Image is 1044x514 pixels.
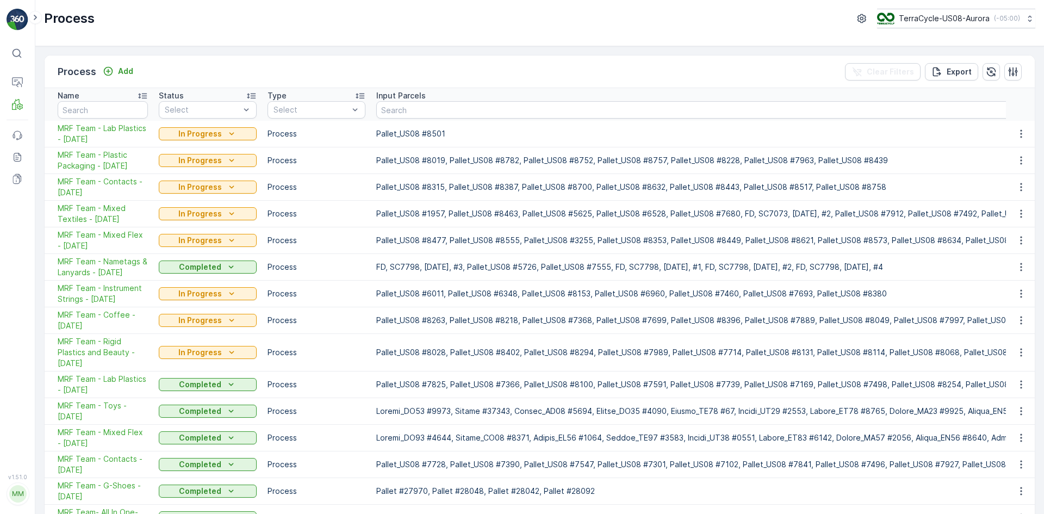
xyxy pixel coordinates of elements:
p: Completed [179,406,221,417]
p: Select [165,104,240,115]
a: MRF Team - Mixed Textiles - 09/22/2025 [58,203,148,225]
p: Process [268,182,365,193]
p: In Progress [178,288,222,299]
a: MRF Team - Mixed Flex - 09/22/2025 [58,230,148,251]
span: MRF Team - Lab Plastics - [DATE] [58,374,148,395]
p: Process [268,208,365,219]
a: MRF Team - G-Shoes - 08/25/2025 [58,480,148,502]
span: MRF Team - Coffee - [DATE] [58,309,148,331]
a: MRF Team - Contacts - 08/26/2025 [58,454,148,475]
p: Name [58,90,79,101]
p: Select [274,104,349,115]
p: Completed [179,262,221,273]
a: MRF Team - Plastic Packaging - 09/25/2025 [58,150,148,171]
p: Clear Filters [867,66,914,77]
a: MRF Team - Rigid Plastics and Beauty - 09/16/25 [58,336,148,369]
p: Completed [179,459,221,470]
input: Search [58,101,148,119]
p: In Progress [178,128,222,139]
span: MRF Team - Mixed Flex - [DATE] [58,427,148,449]
p: Process [268,262,365,273]
button: Completed [159,458,257,471]
p: Process [268,406,365,417]
button: Completed [159,378,257,391]
a: MRF Team - Contacts - 09/23/2025 [58,176,148,198]
p: ( -05:00 ) [994,14,1020,23]
p: Completed [179,486,221,497]
p: Process [268,347,365,358]
button: Completed [159,261,257,274]
p: Process [268,432,365,443]
a: MRF Team - Mixed Flex - 09/04/2025 [58,427,148,449]
span: MRF Team - Nametags & Lanyards - [DATE] [58,256,148,278]
button: In Progress [159,234,257,247]
button: In Progress [159,314,257,327]
button: Completed [159,405,257,418]
span: MRF Team - G-Shoes - [DATE] [58,480,148,502]
p: Process [268,379,365,390]
span: MRF Team - Mixed Flex - [DATE] [58,230,148,251]
a: MRF Team - Instrument Strings - 09/17/25 [58,283,148,305]
span: MRF Team - Toys - [DATE] [58,400,148,422]
button: TerraCycle-US08-Aurora(-05:00) [877,9,1035,28]
a: MRF Team - Lab Plastics - 09/15/2025 [58,374,148,395]
button: MM [7,482,28,505]
a: MRF Team - Lab Plastics - 09/25/2025 [58,123,148,145]
p: Add [118,66,133,77]
span: v 1.51.0 [7,474,28,480]
button: In Progress [159,154,257,167]
button: Completed [159,431,257,444]
p: In Progress [178,155,222,166]
span: MRF Team - Contacts - [DATE] [58,176,148,198]
p: In Progress [178,235,222,246]
p: In Progress [178,182,222,193]
button: Export [925,63,978,80]
p: Process [58,64,96,79]
div: MM [9,485,27,503]
p: Process [268,486,365,497]
button: In Progress [159,287,257,300]
button: Add [98,65,138,78]
button: In Progress [159,181,257,194]
img: logo [7,9,28,30]
p: Input Parcels [376,90,426,101]
a: MRF Team - Toys - 09/08/2025 [58,400,148,422]
p: Process [268,459,365,470]
p: Process [268,128,365,139]
p: Completed [179,432,221,443]
p: In Progress [178,208,222,219]
span: MRF Team - Instrument Strings - [DATE] [58,283,148,305]
p: Status [159,90,184,101]
span: MRF Team - Contacts - [DATE] [58,454,148,475]
button: In Progress [159,346,257,359]
p: Process [268,288,365,299]
p: Process [268,155,365,166]
a: MRF Team - Coffee - 09/17/25 [58,309,148,331]
button: In Progress [159,207,257,220]
p: In Progress [178,315,222,326]
a: MRF Team - Nametags & Lanyards - 09/19/25 [58,256,148,278]
img: image_ci7OI47.png [877,13,894,24]
p: Process [44,10,95,27]
p: TerraCycle-US08-Aurora [899,13,990,24]
span: MRF Team - Mixed Textiles - [DATE] [58,203,148,225]
span: MRF Team - Plastic Packaging - [DATE] [58,150,148,171]
button: Completed [159,485,257,498]
p: Process [268,315,365,326]
button: In Progress [159,127,257,140]
button: Clear Filters [845,63,921,80]
p: Type [268,90,287,101]
p: Export [947,66,972,77]
p: In Progress [178,347,222,358]
p: Completed [179,379,221,390]
p: Process [268,235,365,246]
span: MRF Team - Lab Plastics - [DATE] [58,123,148,145]
span: MRF Team - Rigid Plastics and Beauty - [DATE] [58,336,148,369]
